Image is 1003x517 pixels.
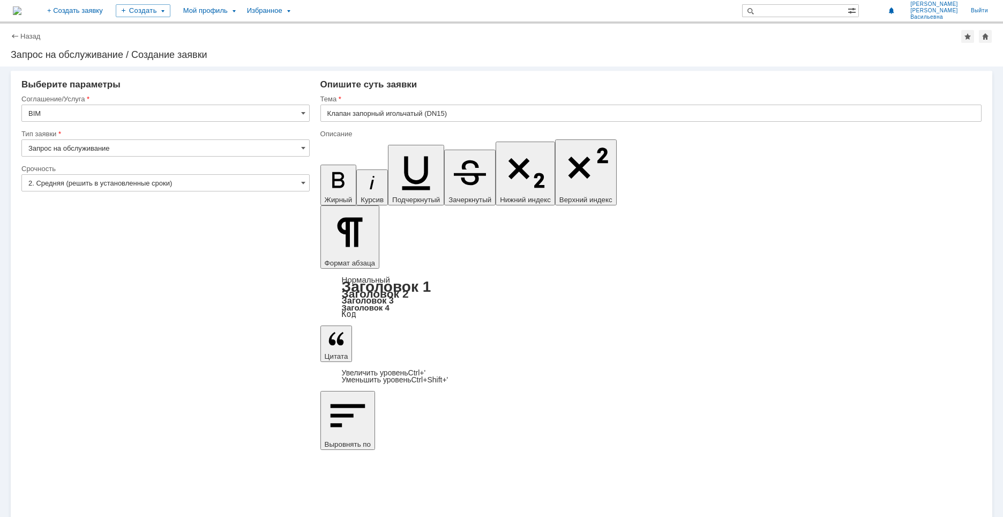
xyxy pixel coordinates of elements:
[320,370,982,383] div: Цитата
[411,375,448,384] span: Ctrl+Shift+'
[496,142,555,205] button: Нижний индекс
[848,5,858,15] span: Расширенный поиск
[325,440,371,448] span: Выровнять по
[979,30,992,43] div: Сделать домашней страницей
[356,169,388,205] button: Курсив
[559,196,612,204] span: Верхний индекс
[342,296,394,305] a: Заголовок 3
[20,32,40,40] a: Назад
[13,6,21,15] img: logo
[320,165,357,205] button: Жирный
[325,196,353,204] span: Жирный
[21,165,308,172] div: Срочность
[325,259,375,267] span: Формат абзаца
[342,303,390,312] a: Заголовок 4
[21,95,308,102] div: Соглашение/Услуга
[13,6,21,15] a: Перейти на домашнюю страницу
[21,130,308,137] div: Тип заявки
[910,14,958,20] span: Васильевна
[320,326,353,362] button: Цитата
[320,79,417,90] span: Опишите суть заявки
[342,275,390,284] a: Нормальный
[325,352,348,360] span: Цитата
[342,309,356,319] a: Код
[408,368,426,377] span: Ctrl+'
[910,1,958,8] span: [PERSON_NAME]
[21,79,121,90] span: Выберите параметры
[392,196,440,204] span: Подчеркнутый
[961,30,974,43] div: Добавить в избранное
[361,196,384,204] span: Курсив
[320,205,379,269] button: Формат абзаца
[342,368,426,377] a: Increase
[342,287,409,300] a: Заголовок 2
[116,4,170,17] div: Создать
[555,139,617,205] button: Верхний индекс
[11,49,992,60] div: Запрос на обслуживание / Создание заявки
[500,196,551,204] span: Нижний индекс
[342,375,448,384] a: Decrease
[320,276,982,318] div: Формат абзаца
[448,196,491,204] span: Зачеркнутый
[320,391,375,450] button: Выровнять по
[320,130,979,137] div: Описание
[444,150,496,205] button: Зачеркнутый
[342,278,431,295] a: Заголовок 1
[388,145,444,205] button: Подчеркнутый
[910,8,958,14] span: [PERSON_NAME]
[320,95,979,102] div: Тема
